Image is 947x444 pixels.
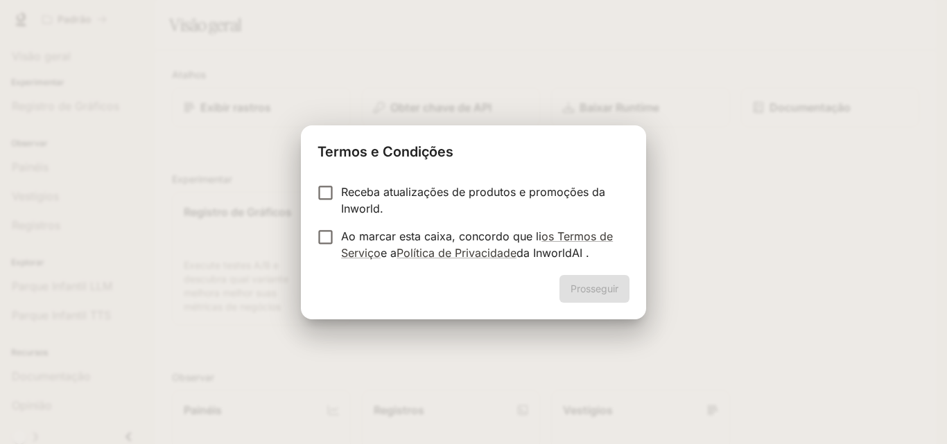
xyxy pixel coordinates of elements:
[341,229,541,243] font: Ao marcar esta caixa, concordo que li
[341,229,613,260] a: os Termos de Serviço
[516,246,589,260] font: da InworldAI .
[341,185,605,215] font: Receba atualizações de produtos e promoções da Inworld.
[397,246,516,260] a: Política de Privacidade
[318,143,453,160] font: Termos e Condições
[381,246,397,260] font: e a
